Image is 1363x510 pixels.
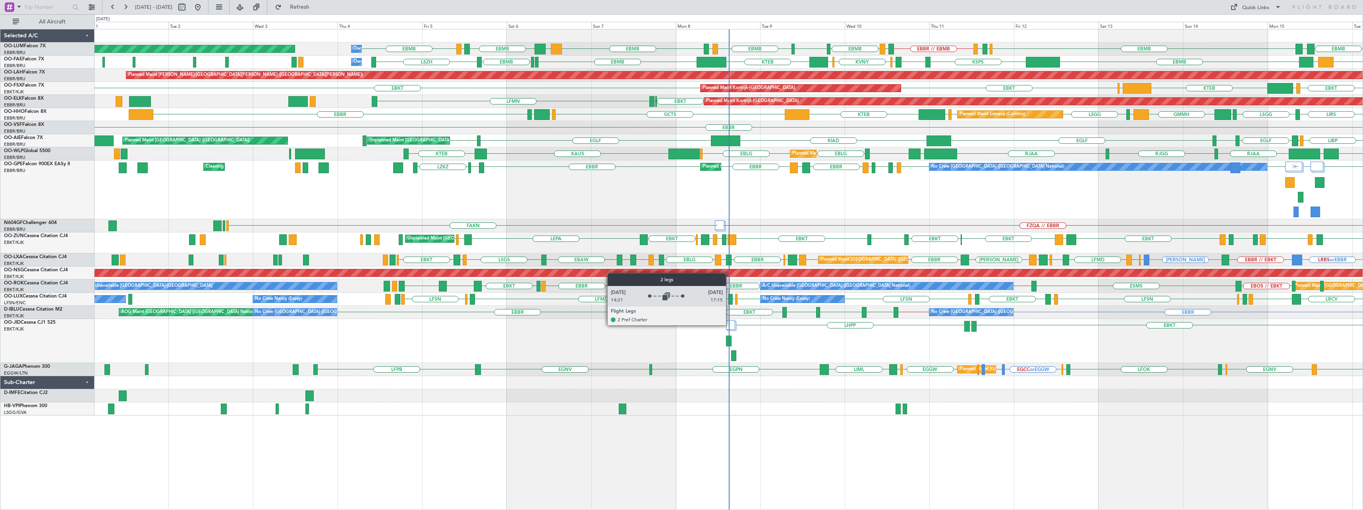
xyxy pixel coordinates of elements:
[255,293,302,305] div: No Crew Nancy (Essey)
[4,70,45,75] a: OO-LAHFalcon 7X
[125,135,250,147] div: Planned Maint [GEOGRAPHIC_DATA] ([GEOGRAPHIC_DATA])
[4,83,22,88] span: OO-FSX
[763,280,910,292] div: A/C Unavailable [GEOGRAPHIC_DATA] ([GEOGRAPHIC_DATA] National)
[253,22,338,29] div: Wed 3
[4,313,24,319] a: EBKT/KJK
[4,50,25,56] a: EBBR/BRU
[4,155,25,160] a: EBBR/BRU
[4,307,19,312] span: D-IBLU
[4,255,67,259] a: OO-LXACessna Citation CJ4
[4,57,22,62] span: OO-FAE
[792,148,834,160] div: Planned Maint Liege
[24,1,70,13] input: Trip Number
[4,294,67,299] a: OO-LUXCessna Citation CJ4
[422,22,507,29] div: Fri 5
[4,76,25,82] a: EBBR/BRU
[4,109,46,114] a: OO-HHOFalcon 8X
[283,4,317,10] span: Refresh
[4,234,68,238] a: OO-ZUNCessna Citation CJ4
[1291,163,1298,170] img: gray-close.svg
[4,149,23,153] span: OO-WLP
[4,83,44,88] a: OO-FSXFalcon 7X
[4,102,25,108] a: EBBR/BRU
[4,268,24,272] span: OO-NSG
[821,254,964,266] div: Planned Maint [GEOGRAPHIC_DATA] ([GEOGRAPHIC_DATA] National)
[4,96,22,101] span: OO-ELK
[4,57,44,62] a: OO-FAEFalcon 7X
[353,56,407,68] div: Owner Melsbroek Air Base
[1014,22,1099,29] div: Fri 12
[4,63,25,69] a: EBBR/BRU
[4,226,25,232] a: EBBR/BRU
[84,22,168,29] div: Mon 1
[353,43,407,55] div: Owner Melsbroek Air Base
[96,16,110,23] div: [DATE]
[206,161,338,173] div: Cleaning [GEOGRAPHIC_DATA] ([GEOGRAPHIC_DATA] National)
[4,122,22,127] span: OO-VSF
[676,22,761,29] div: Mon 8
[763,293,810,305] div: No Crew Nancy (Essey)
[4,70,23,75] span: OO-LAH
[271,1,319,14] button: Refresh
[1242,4,1269,12] div: Quick Links
[4,300,26,306] a: LFSN/ENC
[4,307,62,312] a: D-IBLUCessna Citation M2
[960,363,1085,375] div: Planned Maint [GEOGRAPHIC_DATA] ([GEOGRAPHIC_DATA])
[4,168,25,174] a: EBBR/BRU
[760,22,845,29] div: Tue 9
[4,44,24,48] span: OO-LUM
[4,410,27,415] a: LSGG/GVA
[21,19,84,25] span: All Aircraft
[4,287,24,293] a: EBKT/KJK
[4,261,24,267] a: EBKT/KJK
[4,115,25,121] a: EBBR/BRU
[4,364,50,369] a: G-JAGAPhenom 300
[135,4,172,11] span: [DATE] - [DATE]
[1268,22,1352,29] div: Mon 15
[86,280,212,292] div: A/C Unavailable [GEOGRAPHIC_DATA]-[GEOGRAPHIC_DATA]
[255,306,388,318] div: No Crew [GEOGRAPHIC_DATA] ([GEOGRAPHIC_DATA] National)
[369,135,519,147] div: Unplanned Maint [GEOGRAPHIC_DATA] ([GEOGRAPHIC_DATA] National)
[960,108,1025,120] div: Planned Maint Geneva (Cointrin)
[931,161,1064,173] div: No Crew [GEOGRAPHIC_DATA] ([GEOGRAPHIC_DATA] National)
[1226,1,1285,14] button: Quick Links
[703,161,846,173] div: Planned Maint [GEOGRAPHIC_DATA] ([GEOGRAPHIC_DATA] National)
[4,255,23,259] span: OO-LXA
[4,135,21,140] span: OO-AIE
[4,135,43,140] a: OO-AIEFalcon 7X
[4,370,28,376] a: EGGW/LTN
[4,109,25,114] span: OO-HHO
[338,22,422,29] div: Thu 4
[703,82,795,94] div: Planned Maint Kortrijk-[GEOGRAPHIC_DATA]
[929,22,1014,29] div: Thu 11
[4,220,57,225] a: N604GFChallenger 604
[706,95,799,107] div: Planned Maint Kortrijk-[GEOGRAPHIC_DATA]
[4,390,20,395] span: D-IMFE
[407,233,538,245] div: Unplanned Maint [GEOGRAPHIC_DATA] ([GEOGRAPHIC_DATA])
[9,15,86,28] button: All Aircraft
[845,22,929,29] div: Wed 10
[4,404,19,408] span: HB-VPI
[4,234,24,238] span: OO-ZUN
[4,141,25,147] a: EBBR/BRU
[4,326,24,332] a: EBKT/KJK
[4,149,50,153] a: OO-WLPGlobal 5500
[4,274,24,280] a: EBKT/KJK
[4,96,44,101] a: OO-ELKFalcon 8X
[121,306,259,318] div: AOG Maint [GEOGRAPHIC_DATA] ([GEOGRAPHIC_DATA] National)
[4,89,24,95] a: EBKT/KJK
[4,162,70,166] a: OO-GPEFalcon 900EX EASy II
[4,404,47,408] a: HB-VPIPhenom 300
[4,128,25,134] a: EBBR/BRU
[4,281,68,286] a: OO-ROKCessna Citation CJ4
[4,364,22,369] span: G-JAGA
[168,22,253,29] div: Tue 2
[931,306,1064,318] div: No Crew [GEOGRAPHIC_DATA] ([GEOGRAPHIC_DATA] National)
[4,240,24,245] a: EBKT/KJK
[591,22,676,29] div: Sun 7
[4,294,23,299] span: OO-LUX
[4,320,56,325] a: OO-JIDCessna CJ1 525
[4,162,23,166] span: OO-GPE
[4,320,21,325] span: OO-JID
[4,122,44,127] a: OO-VSFFalcon 8X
